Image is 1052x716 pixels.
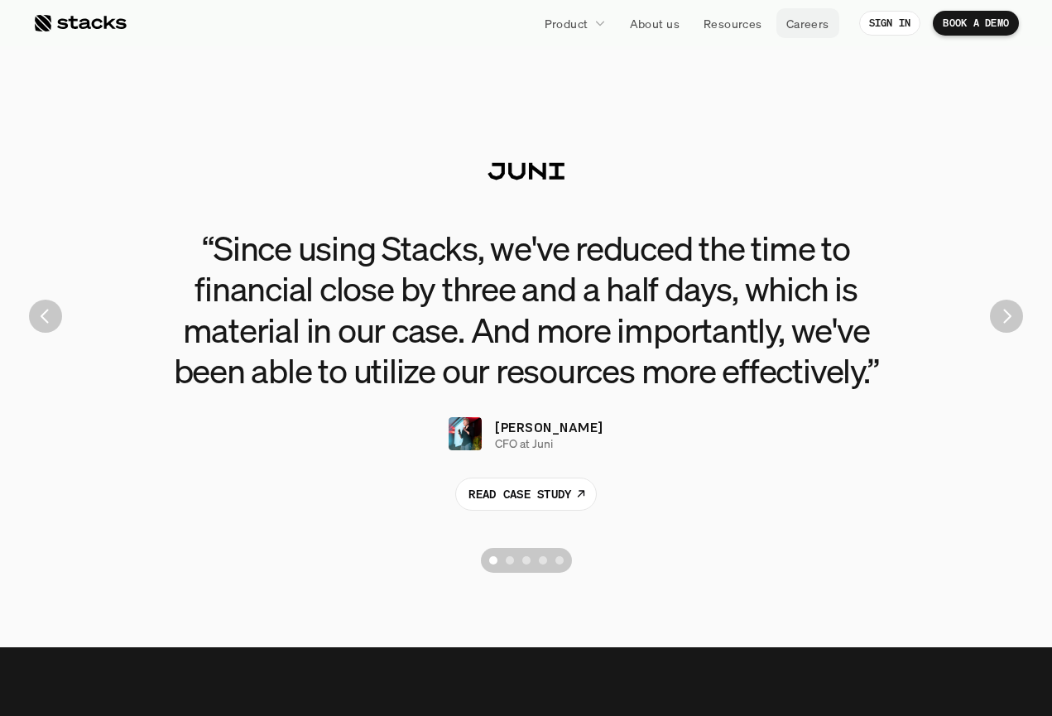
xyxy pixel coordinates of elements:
a: Careers [776,8,839,38]
p: BOOK A DEMO [943,17,1009,29]
button: Previous [29,300,62,333]
p: Careers [786,15,829,32]
button: Scroll to page 2 [502,548,518,573]
a: SIGN IN [859,11,921,36]
button: Scroll to page 5 [551,548,572,573]
img: Next Arrow [990,300,1023,333]
a: About us [620,8,689,38]
a: BOOK A DEMO [933,11,1019,36]
img: Back Arrow [29,300,62,333]
p: Product [545,15,588,32]
button: Scroll to page 3 [518,548,535,573]
a: Privacy Policy [195,383,268,395]
p: CFO at Juni [495,437,553,451]
a: Resources [694,8,772,38]
p: SIGN IN [869,17,911,29]
button: Scroll to page 1 [481,548,502,573]
button: Scroll to page 4 [535,548,551,573]
h3: “Since using Stacks, we've reduced the time to financial close by three and a half days, which is... [154,228,899,391]
p: Resources [704,15,762,32]
p: About us [630,15,680,32]
p: [PERSON_NAME] [495,417,603,437]
button: Next [990,300,1023,333]
p: READ CASE STUDY [468,485,571,502]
